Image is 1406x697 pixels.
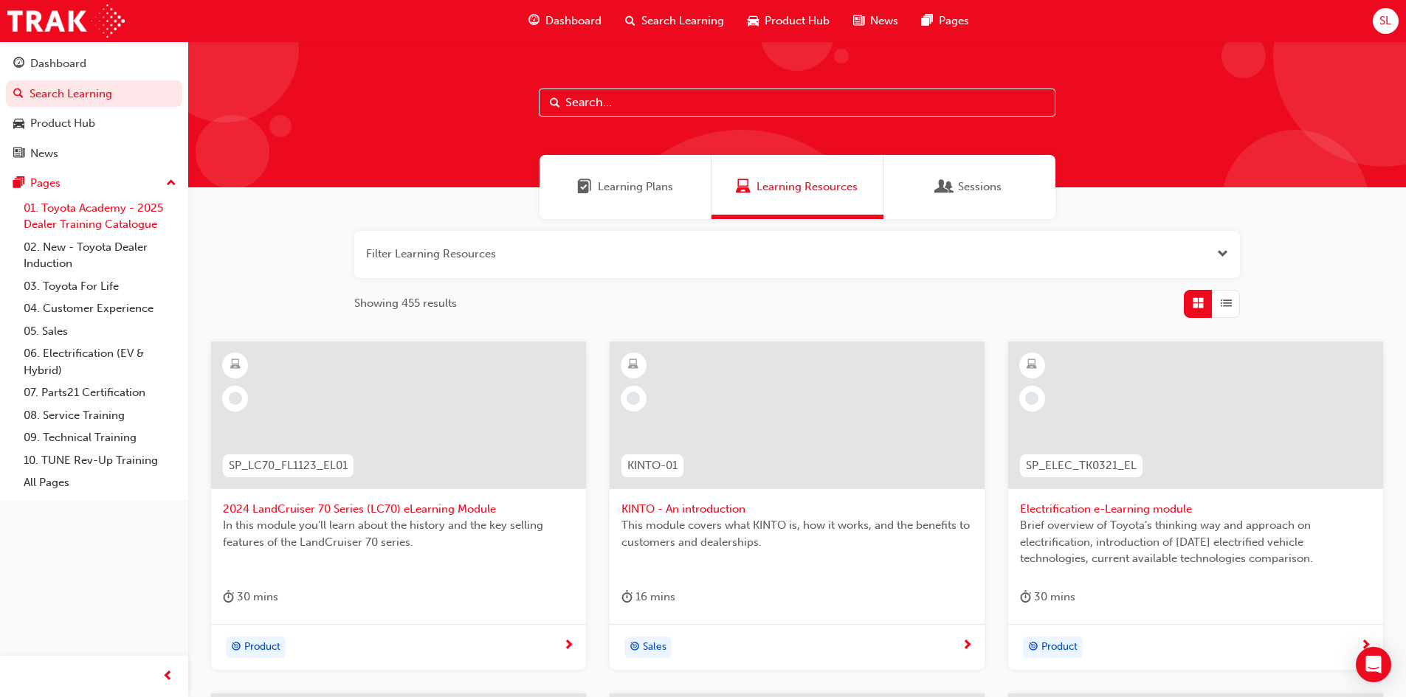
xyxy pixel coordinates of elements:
[166,174,176,193] span: up-icon
[1356,647,1391,682] div: Open Intercom Messenger
[6,80,182,108] a: Search Learning
[711,155,883,219] a: Learning ResourcesLearning Resources
[7,4,125,38] img: Trak
[630,638,640,657] span: target-icon
[18,404,182,427] a: 08. Service Training
[939,13,969,30] span: Pages
[1020,517,1371,567] span: Brief overview of Toyota’s thinking way and approach on electrification, introduction of [DATE] e...
[30,55,86,72] div: Dashboard
[613,6,736,36] a: search-iconSearch Learning
[1360,639,1371,653] span: next-icon
[1193,295,1204,312] span: Grid
[627,392,640,405] span: learningRecordVerb_NONE-icon
[1020,501,1371,518] span: Electrification e-Learning module
[1026,457,1137,474] span: SP_ELEC_TK0321_EL
[621,501,973,518] span: KINTO - An introduction
[625,12,635,30] span: search-icon
[13,117,24,131] span: car-icon
[643,639,666,656] span: Sales
[540,155,711,219] a: Learning PlansLearning Plans
[229,457,348,474] span: SP_LC70_FL1123_EL01
[736,6,841,36] a: car-iconProduct Hub
[765,13,830,30] span: Product Hub
[1020,588,1075,606] div: 30 mins
[853,12,864,30] span: news-icon
[6,170,182,197] button: Pages
[628,356,638,375] span: learningResourceType_ELEARNING-icon
[757,178,858,195] span: Learning Resources
[539,89,1055,117] input: Search...
[18,320,182,343] a: 05. Sales
[883,155,1055,219] a: SessionsSessions
[958,178,1002,195] span: Sessions
[841,6,910,36] a: news-iconNews
[1025,392,1038,405] span: learningRecordVerb_NONE-icon
[18,297,182,320] a: 04. Customer Experience
[231,638,241,657] span: target-icon
[610,341,985,670] a: KINTO-01KINTO - An introductionThis module covers what KINTO is, how it works, and the benefits t...
[18,197,182,236] a: 01. Toyota Academy - 2025 Dealer Training Catalogue
[13,58,24,71] span: guage-icon
[736,178,751,195] span: Learning Resources
[1027,356,1037,375] span: learningResourceType_ELEARNING-icon
[354,295,457,312] span: Showing 455 results
[621,588,633,606] span: duration-icon
[162,667,173,686] span: prev-icon
[13,177,24,190] span: pages-icon
[1221,295,1232,312] span: List
[627,457,678,474] span: KINTO-01
[598,178,673,195] span: Learning Plans
[223,588,278,606] div: 30 mins
[30,115,95,132] div: Product Hub
[1373,8,1399,34] button: SL
[244,639,280,656] span: Product
[223,501,574,518] span: 2024 LandCruiser 70 Series (LC70) eLearning Module
[18,449,182,472] a: 10. TUNE Rev-Up Training
[962,639,973,653] span: next-icon
[550,94,560,111] span: Search
[18,381,182,404] a: 07. Parts21 Certification
[1217,246,1228,263] button: Open the filter
[1020,588,1031,606] span: duration-icon
[13,148,24,161] span: news-icon
[1041,639,1078,656] span: Product
[30,175,61,192] div: Pages
[223,588,234,606] span: duration-icon
[870,13,898,30] span: News
[528,12,540,30] span: guage-icon
[621,517,973,550] span: This module covers what KINTO is, how it works, and the benefits to customers and dealerships.
[211,341,586,670] a: SP_LC70_FL1123_EL012024 LandCruiser 70 Series (LC70) eLearning ModuleIn this module you'll learn ...
[229,392,242,405] span: learningRecordVerb_NONE-icon
[6,50,182,77] a: Dashboard
[1028,638,1038,657] span: target-icon
[18,236,182,275] a: 02. New - Toyota Dealer Induction
[18,471,182,494] a: All Pages
[922,12,933,30] span: pages-icon
[1008,341,1383,670] a: SP_ELEC_TK0321_ELElectrification e-Learning moduleBrief overview of Toyota’s thinking way and app...
[748,12,759,30] span: car-icon
[6,47,182,170] button: DashboardSearch LearningProduct HubNews
[545,13,602,30] span: Dashboard
[223,517,574,550] span: In this module you'll learn about the history and the key selling features of the LandCruiser 70 ...
[910,6,981,36] a: pages-iconPages
[18,342,182,381] a: 06. Electrification (EV & Hybrid)
[1379,13,1391,30] span: SL
[6,140,182,167] a: News
[6,110,182,137] a: Product Hub
[563,639,574,653] span: next-icon
[641,13,724,30] span: Search Learning
[18,275,182,298] a: 03. Toyota For Life
[517,6,613,36] a: guage-iconDashboard
[18,426,182,449] a: 09. Technical Training
[621,588,675,606] div: 16 mins
[30,145,58,162] div: News
[230,356,241,375] span: learningResourceType_ELEARNING-icon
[13,88,24,101] span: search-icon
[937,178,952,195] span: Sessions
[577,178,592,195] span: Learning Plans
